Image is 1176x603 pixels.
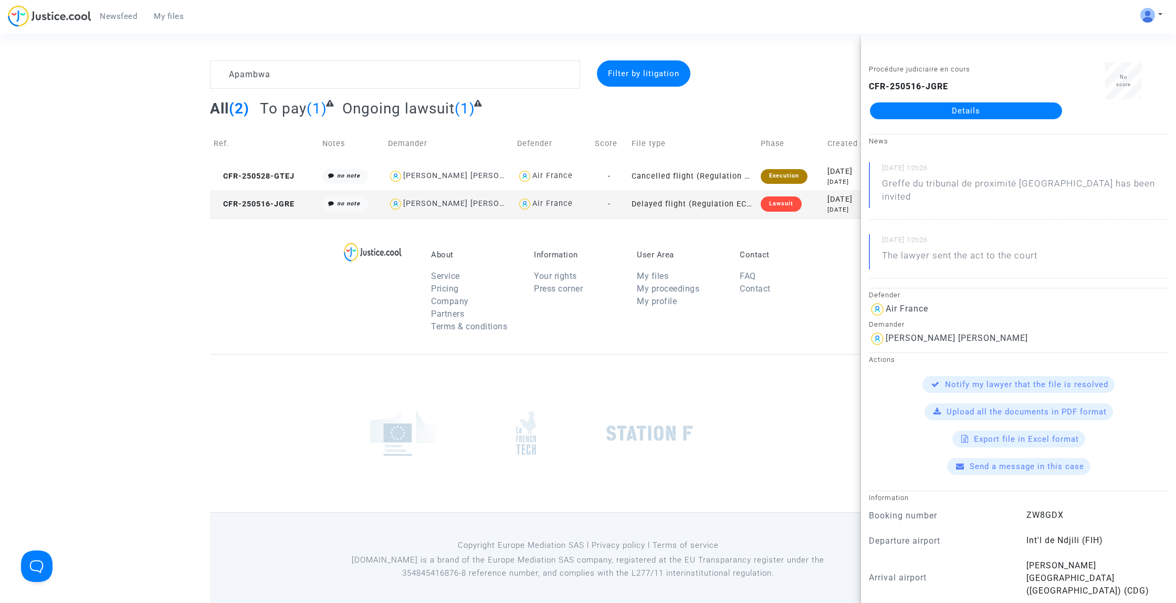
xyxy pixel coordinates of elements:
div: Air France [886,304,928,314]
p: Copyright Europe Mediation SAS l Privacy policy l Terms of service [349,539,827,552]
div: Execution [761,169,807,184]
p: Departure airport [869,534,1011,547]
img: icon-user.svg [869,301,886,318]
img: icon-user.svg [869,330,886,347]
img: stationf.png [606,425,693,441]
div: [DATE] [827,194,881,205]
td: Created on [824,125,885,162]
img: icon-user.svg [517,169,532,184]
span: (1) [307,100,327,117]
div: [PERSON_NAME] [PERSON_NAME] [403,199,535,208]
img: europe_commision.png [370,410,436,456]
a: Terms & conditions [431,321,507,331]
div: [DATE] [827,166,881,178]
img: logo-lg.svg [344,243,402,262]
div: [PERSON_NAME] [PERSON_NAME] [886,333,1028,343]
p: Booking number [869,509,1011,522]
span: Ongoing lawsuit [342,100,455,117]
div: [DATE] [827,205,881,214]
a: My proceedings [637,284,699,294]
iframe: Help Scout Beacon - Open [21,550,52,582]
p: Greffe du tribunal de proximité [GEOGRAPHIC_DATA] has been invited [882,177,1168,209]
p: [DOMAIN_NAME] is a brand of the Europe Mediation SAS company, registered at the EU Transparancy r... [349,554,827,580]
p: User Area [637,250,724,259]
img: icon-user.svg [517,196,532,212]
td: Delayed flight (Regulation EC 261/2004) [628,190,757,218]
td: Notes [319,125,384,162]
div: Lawsuit [761,196,802,211]
a: Company [431,296,469,306]
a: My files [637,271,668,281]
a: Newsfeed [91,8,145,24]
span: [PERSON_NAME][GEOGRAPHIC_DATA] ([GEOGRAPHIC_DATA]) (CDG) [1026,560,1149,596]
td: Demander [384,125,513,162]
span: My files [154,12,184,21]
span: - [608,172,611,181]
span: Filter by litigation [608,69,679,78]
td: Cancelled flight (Regulation EC 261/2004) [628,162,757,190]
i: no note [337,200,360,207]
a: Contact [740,284,771,294]
i: no note [337,172,360,179]
a: Partners [431,309,464,319]
td: Score [591,125,628,162]
a: Service [431,271,460,281]
td: File type [628,125,757,162]
span: Export file in Excel format [974,434,1079,444]
a: Pricing [431,284,459,294]
small: Information [869,494,909,502]
small: Actions [869,356,895,363]
p: The lawyer sent the act to the court [882,249,1037,267]
span: CFR-250528-GTEJ [214,172,295,181]
span: - [608,200,611,209]
small: News [869,137,888,145]
a: My profile [637,296,677,306]
img: icon-user.svg [388,169,403,184]
img: french_tech.png [516,411,536,455]
p: About [431,250,518,259]
div: Air France [532,171,573,180]
img: icon-user.svg [388,196,403,212]
td: Defender [513,125,591,162]
p: Information [534,250,621,259]
span: All [210,100,229,117]
span: To pay [260,100,307,117]
span: (1) [455,100,475,117]
img: ALV-UjV5hOg1DK_6VpdGyI3GiCsbYcKFqGYcyigr7taMTixGzq57m2O-mEoJuuWBlO_HCk8JQ1zztKhP13phCubDFpGEbboIp... [1140,8,1155,23]
span: Notify my lawyer that the file is resolved [945,380,1108,389]
span: CFR-250516-JGRE [214,200,295,209]
td: Ref. [210,125,319,162]
span: Send a message in this case [970,462,1084,471]
span: Int'l de Ndjili (FIH) [1026,535,1103,545]
p: Contact [740,250,827,259]
a: FAQ [740,271,756,281]
div: [DATE] [827,178,881,186]
span: No score [1116,74,1131,87]
small: [DATE] 12h26 [882,163,1168,177]
a: Details [870,102,1062,119]
small: Demander [869,320,905,328]
div: Air France [532,199,573,208]
small: Procédure judiciaire en cours [869,65,970,73]
span: ZW8GDX [1026,510,1064,520]
div: [PERSON_NAME] [PERSON_NAME] [403,171,535,180]
img: jc-logo.svg [8,5,91,27]
a: Press corner [534,284,583,294]
p: Arrival airport [869,571,1011,584]
td: Phase [757,125,824,162]
span: (2) [229,100,249,117]
span: Newsfeed [100,12,137,21]
b: CFR-250516-JGRE [869,81,948,91]
a: Your rights [534,271,577,281]
small: [DATE] 12h26 [882,235,1168,249]
a: My files [145,8,192,24]
small: Defender [869,291,900,299]
span: Upload all the documents in PDF format [947,407,1107,417]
